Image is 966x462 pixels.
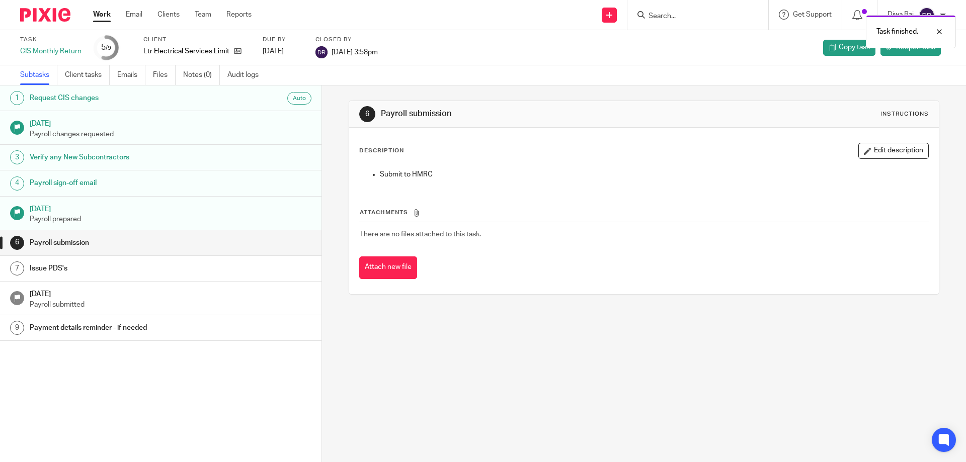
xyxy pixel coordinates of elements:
[153,65,176,85] a: Files
[858,143,929,159] button: Edit description
[20,36,82,44] label: Task
[359,106,375,122] div: 6
[263,36,303,44] label: Due by
[10,91,24,105] div: 1
[30,287,311,299] h1: [DATE]
[360,210,408,215] span: Attachments
[919,7,935,23] img: svg%3E
[30,175,218,191] h1: Payroll sign-off email
[143,36,250,44] label: Client
[126,10,142,20] a: Email
[359,147,404,155] p: Description
[263,46,303,56] div: [DATE]
[30,214,311,224] p: Payroll prepared
[880,110,929,118] div: Instructions
[227,65,266,85] a: Audit logs
[226,10,252,20] a: Reports
[30,150,218,165] h1: Verify any New Subcontractors
[287,92,311,105] div: Auto
[30,202,311,214] h1: [DATE]
[30,300,311,310] p: Payroll submitted
[30,320,218,335] h1: Payment details reminder - if needed
[106,45,111,51] small: /9
[10,176,24,191] div: 4
[360,231,481,238] span: There are no files attached to this task.
[30,261,218,276] h1: Issue PDS's
[93,10,111,20] a: Work
[10,261,24,275] div: 7
[359,256,417,279] button: Attach new file
[20,65,57,85] a: Subtasks
[65,65,110,85] a: Client tasks
[183,65,220,85] a: Notes (0)
[143,46,229,56] p: Ltr Electrical Services Limited
[332,48,378,55] span: [DATE] 3:58pm
[381,109,666,119] h1: Payroll submission
[30,235,218,250] h1: Payroll submission
[10,321,24,335] div: 9
[101,42,111,53] div: 5
[117,65,145,85] a: Emails
[30,90,218,106] h1: Request CIS changes
[315,46,328,58] img: svg%3E
[10,236,24,250] div: 6
[20,46,82,56] div: CIS Monthly Return
[876,27,918,37] p: Task finished.
[30,116,311,129] h1: [DATE]
[157,10,180,20] a: Clients
[380,169,928,179] p: Submit to HMRC
[195,10,211,20] a: Team
[30,129,311,139] p: Payroll changes requested
[20,8,70,22] img: Pixie
[10,150,24,164] div: 3
[315,36,378,44] label: Closed by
